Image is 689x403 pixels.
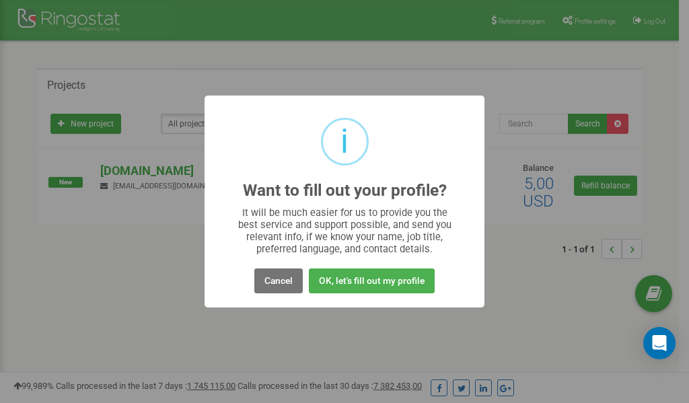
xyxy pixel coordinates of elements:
[340,120,349,163] div: i
[231,207,458,255] div: It will be much easier for us to provide you the best service and support possible, and send you ...
[254,268,303,293] button: Cancel
[309,268,435,293] button: OK, let's fill out my profile
[243,182,447,200] h2: Want to fill out your profile?
[643,327,676,359] div: Open Intercom Messenger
